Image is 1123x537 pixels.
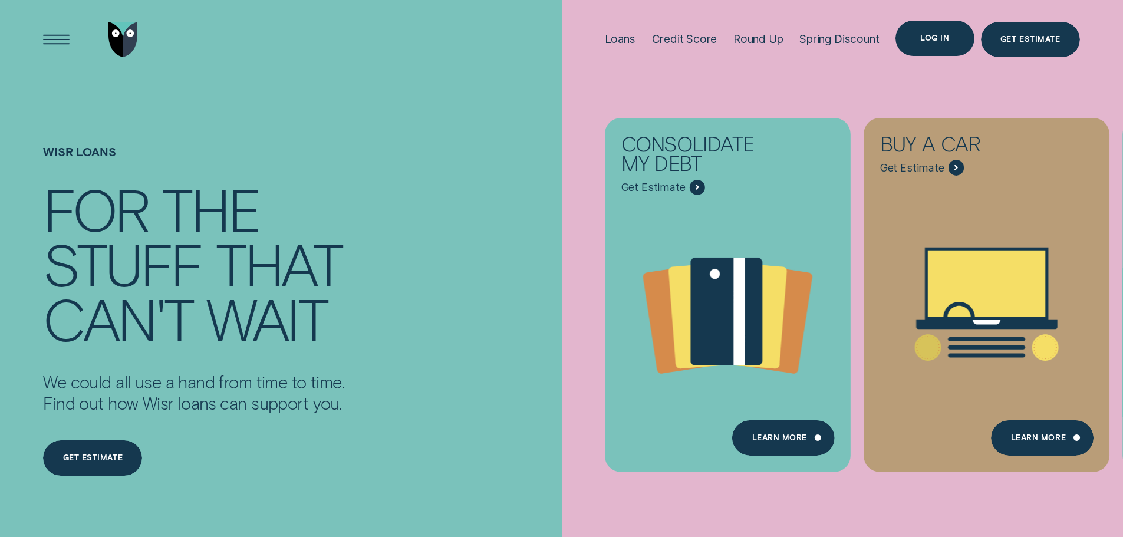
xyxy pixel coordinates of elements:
div: the [162,181,259,236]
a: Get estimate [43,440,142,476]
div: Credit Score [652,32,717,46]
p: We could all use a hand from time to time. Find out how Wisr loans can support you. [43,371,344,414]
div: wait [206,291,327,345]
button: Open Menu [39,22,74,57]
h1: Wisr loans [43,145,344,181]
a: Get Estimate [981,22,1080,57]
div: Round Up [733,32,783,46]
span: Get Estimate [621,181,686,194]
h4: For the stuff that can't wait [43,181,344,345]
div: Spring Discount [799,32,879,46]
div: For [43,181,149,236]
img: Wisr [108,22,138,57]
div: Buy a car [880,134,1038,160]
a: Consolidate my debt - Learn more [605,117,851,462]
a: Buy a car - Learn more [864,117,1109,462]
a: Learn more [732,420,834,456]
div: that [216,236,341,291]
div: Loans [605,32,635,46]
div: Log in [920,35,949,42]
div: Consolidate my debt [621,134,779,179]
div: can't [43,291,193,345]
span: Get Estimate [880,162,944,174]
div: stuff [43,236,202,291]
button: Log in [895,21,974,56]
a: Learn More [991,420,1093,456]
